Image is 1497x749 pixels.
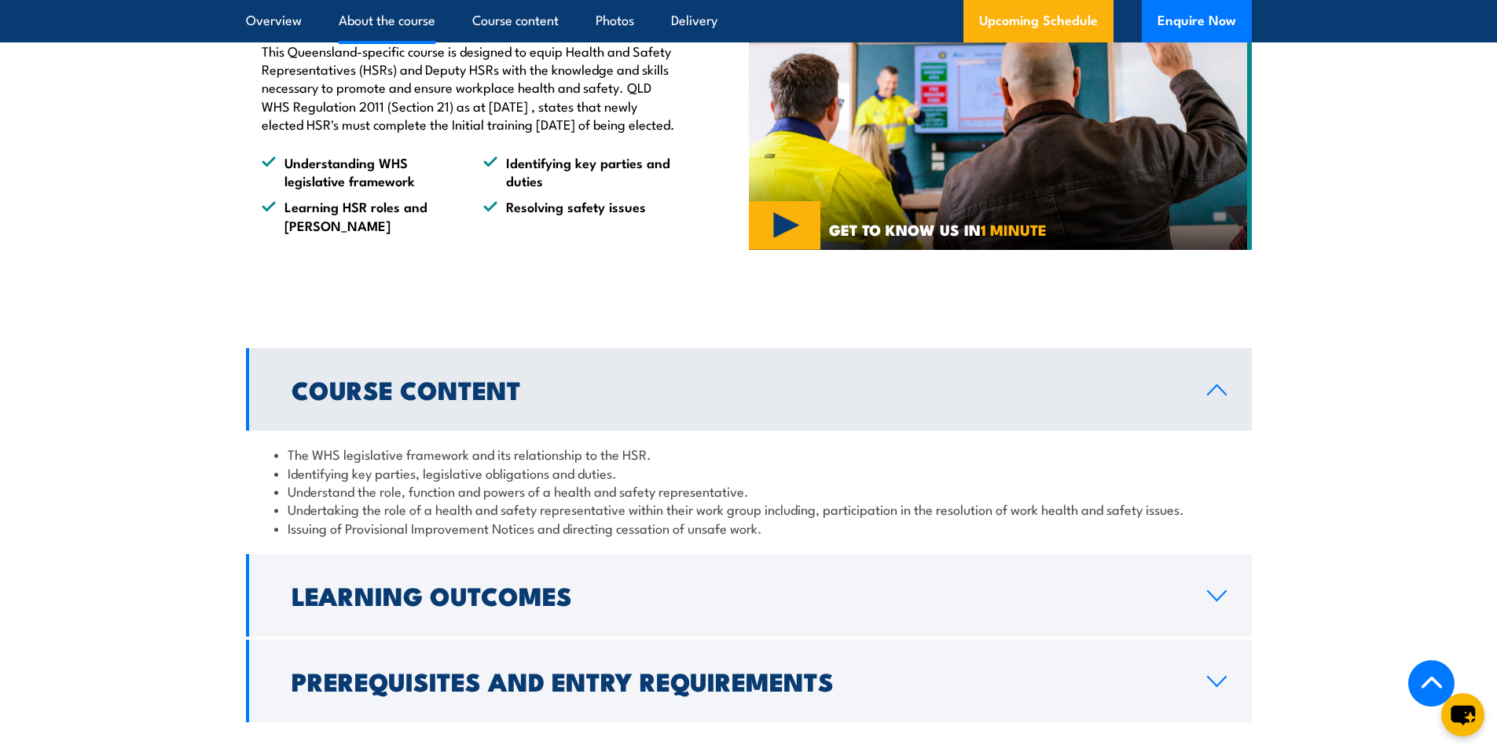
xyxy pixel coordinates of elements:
[262,197,455,234] li: Learning HSR roles and [PERSON_NAME]
[274,482,1224,500] li: Understand the role, function and powers of a health and safety representative.
[246,640,1252,722] a: Prerequisites and Entry Requirements
[274,464,1224,482] li: Identifying key parties, legislative obligations and duties.
[483,153,677,190] li: Identifying key parties and duties
[292,670,1182,692] h2: Prerequisites and Entry Requirements
[483,197,677,234] li: Resolving safety issues
[246,348,1252,431] a: Course Content
[981,218,1047,240] strong: 1 MINUTE
[274,445,1224,463] li: The WHS legislative framework and its relationship to the HSR.
[246,554,1252,637] a: Learning Outcomes
[829,222,1047,237] span: GET TO KNOW US IN
[274,519,1224,537] li: Issuing of Provisional Improvement Notices and directing cessation of unsafe work.
[292,378,1182,400] h2: Course Content
[292,584,1182,606] h2: Learning Outcomes
[274,500,1224,518] li: Undertaking the role of a health and safety representative within their work group including, par...
[1441,693,1484,736] button: chat-button
[262,42,677,134] p: This Queensland-specific course is designed to equip Health and Safety Representatives (HSRs) and...
[262,153,455,190] li: Understanding WHS legislative framework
